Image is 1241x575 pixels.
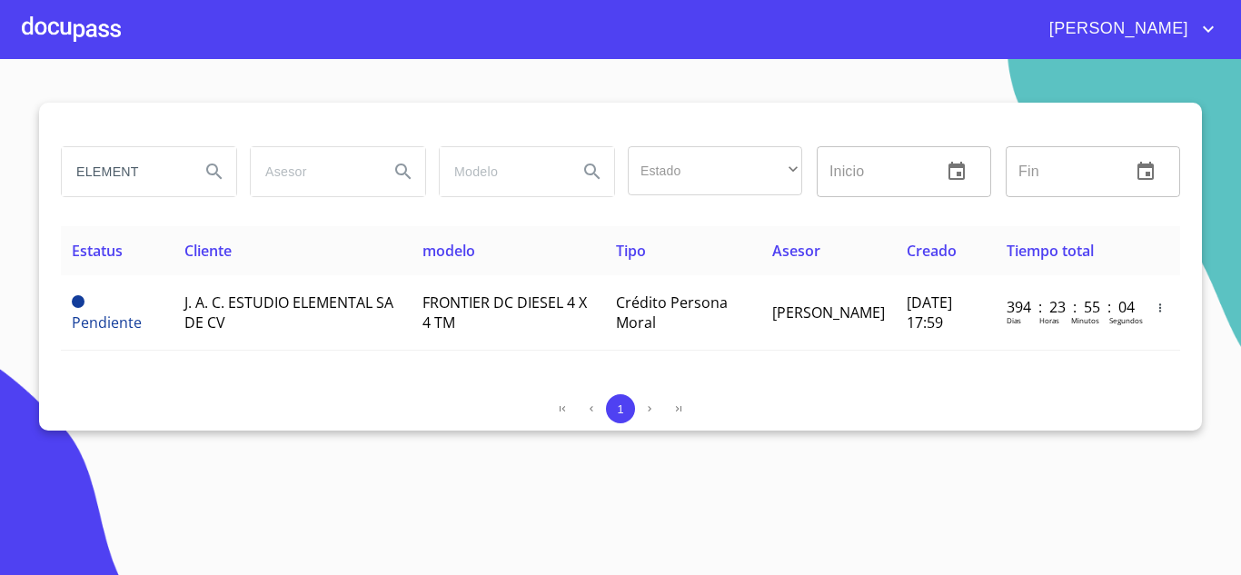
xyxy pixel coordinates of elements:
span: [DATE] 17:59 [907,292,952,332]
span: FRONTIER DC DIESEL 4 X 4 TM [422,292,587,332]
button: Search [382,150,425,193]
button: account of current user [1036,15,1219,44]
p: 394 : 23 : 55 : 04 [1007,297,1129,317]
p: Dias [1007,315,1021,325]
span: [PERSON_NAME] [772,302,885,322]
span: 1 [617,402,623,416]
p: Minutos [1071,315,1099,325]
span: Tipo [616,241,646,261]
p: Segundos [1109,315,1143,325]
button: Search [193,150,236,193]
span: Creado [907,241,957,261]
button: Search [571,150,614,193]
div: ​ [628,146,802,195]
span: modelo [422,241,475,261]
input: search [440,147,563,196]
input: search [251,147,374,196]
span: Cliente [184,241,232,261]
span: Asesor [772,241,820,261]
p: Horas [1039,315,1059,325]
span: Tiempo total [1007,241,1094,261]
span: Pendiente [72,312,142,332]
span: J. A. C. ESTUDIO ELEMENTAL SA DE CV [184,292,393,332]
span: Pendiente [72,295,84,308]
span: Estatus [72,241,123,261]
span: [PERSON_NAME] [1036,15,1197,44]
span: Crédito Persona Moral [616,292,728,332]
button: 1 [606,394,635,423]
input: search [62,147,185,196]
